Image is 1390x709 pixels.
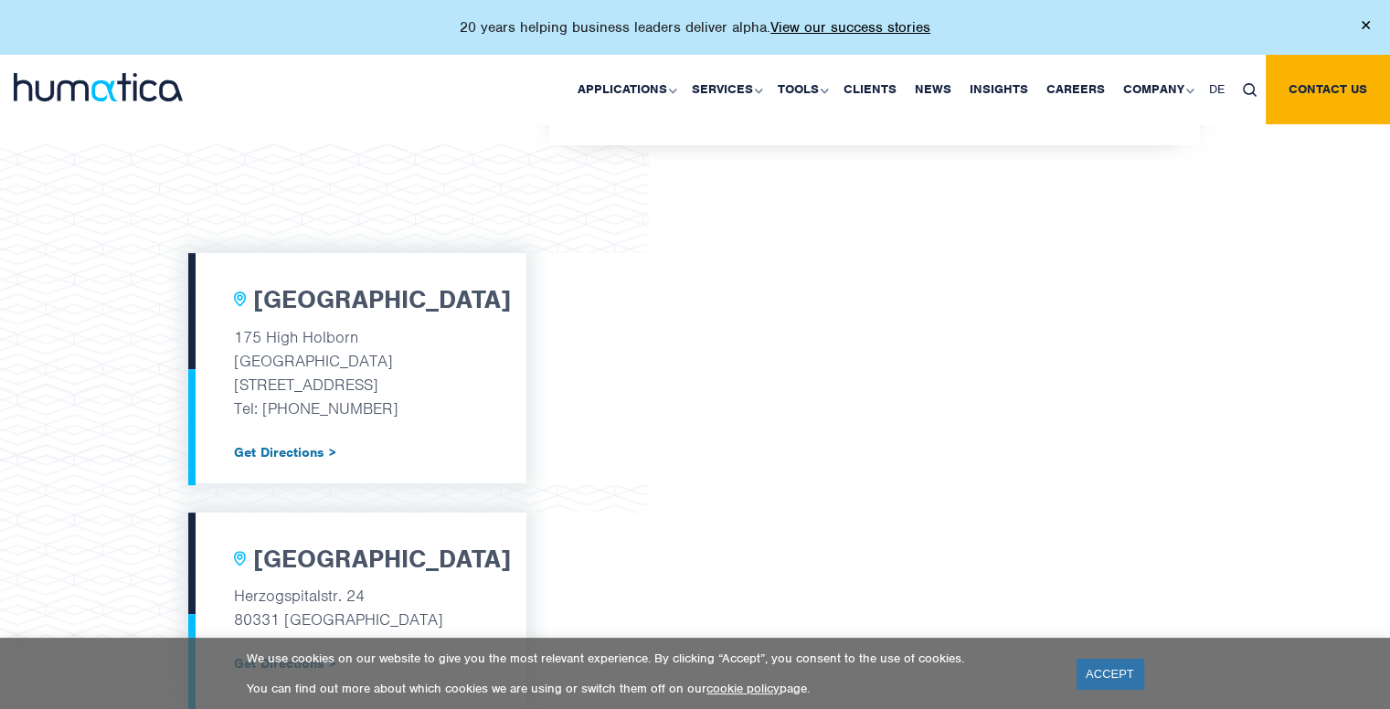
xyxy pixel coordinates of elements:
[1266,55,1390,124] a: Contact us
[1209,81,1225,97] span: DE
[234,397,481,420] p: Tel: [PHONE_NUMBER]
[234,349,481,373] p: [GEOGRAPHIC_DATA]
[234,608,481,631] p: 80331 [GEOGRAPHIC_DATA]
[1200,55,1234,124] a: DE
[906,55,960,124] a: News
[770,18,930,37] a: View our success stories
[253,545,511,576] h2: [GEOGRAPHIC_DATA]
[706,681,780,696] a: cookie policy
[1114,55,1200,124] a: Company
[1077,659,1143,689] a: ACCEPT
[460,18,930,37] p: 20 years helping business leaders deliver alpha.
[253,285,511,316] h2: [GEOGRAPHIC_DATA]
[234,445,481,460] a: Get Directions >
[247,651,1054,666] p: We use cookies on our website to give you the most relevant experience. By clicking “Accept”, you...
[1037,55,1114,124] a: Careers
[234,373,481,397] p: [STREET_ADDRESS]
[834,55,906,124] a: Clients
[1243,83,1257,97] img: search_icon
[247,681,1054,696] p: You can find out more about which cookies we are using or switch them off on our page.
[14,73,183,101] img: logo
[769,55,834,124] a: Tools
[683,55,769,124] a: Services
[234,325,481,349] p: 175 High Holborn
[234,584,481,608] p: Herzogspitalstr. 24
[960,55,1037,124] a: Insights
[568,55,683,124] a: Applications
